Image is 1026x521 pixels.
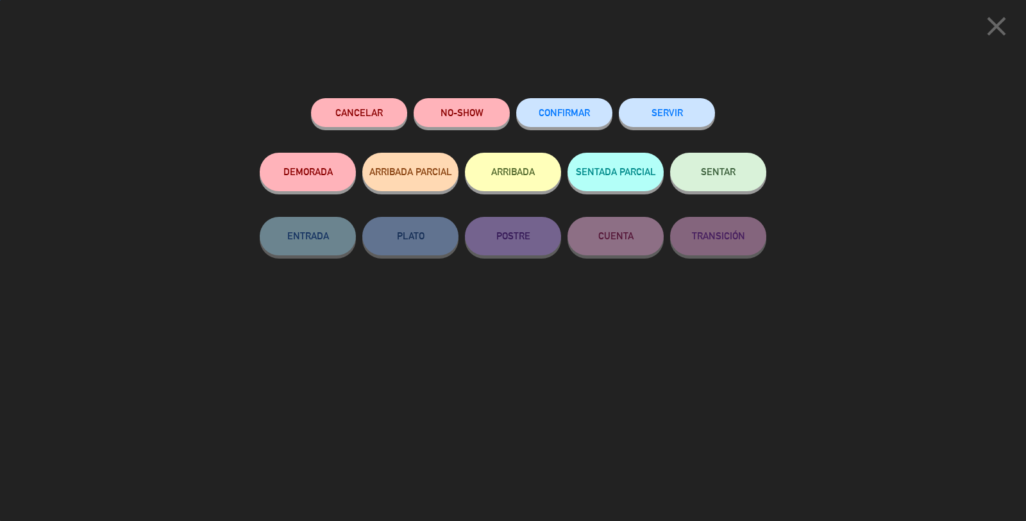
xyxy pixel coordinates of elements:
button: ARRIBADA [465,153,561,191]
span: ARRIBADA PARCIAL [369,166,452,177]
button: TRANSICIÓN [670,217,766,255]
button: POSTRE [465,217,561,255]
button: DEMORADA [260,153,356,191]
i: close [980,10,1013,42]
button: Cancelar [311,98,407,127]
button: CONFIRMAR [516,98,612,127]
button: ARRIBADA PARCIAL [362,153,458,191]
button: PLATO [362,217,458,255]
button: ENTRADA [260,217,356,255]
button: SENTADA PARCIAL [568,153,664,191]
button: SENTAR [670,153,766,191]
button: SERVIR [619,98,715,127]
span: CONFIRMAR [539,107,590,118]
button: CUENTA [568,217,664,255]
span: SENTAR [701,166,736,177]
button: close [977,10,1016,47]
button: NO-SHOW [414,98,510,127]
